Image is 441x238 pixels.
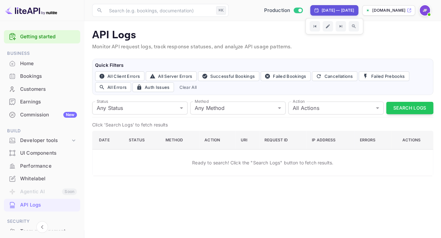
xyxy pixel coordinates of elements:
div: UI Components [20,149,77,157]
div: UI Components [4,147,80,160]
a: API Logs [4,199,80,211]
div: Bookings [4,70,80,83]
button: Go to next time period [336,21,346,31]
button: All Client Errors [95,71,144,81]
div: Developer tools [4,135,80,146]
img: Jenny Frimer [420,5,430,16]
a: Home [4,57,80,69]
a: CommissionNew [4,109,80,121]
a: Team management [4,225,80,237]
button: Failed Bookings [261,71,311,81]
button: Failed Prebooks [359,71,409,81]
a: Earnings [4,96,80,108]
button: Edit date range [323,21,333,31]
div: Performance [4,160,80,173]
div: New [63,112,77,118]
div: Customers [4,83,80,96]
div: Commission [20,111,77,119]
div: Switch to Sandbox mode [261,7,305,14]
th: Actions [391,131,433,149]
p: API Logs [92,29,433,42]
th: Action [199,131,236,149]
div: ⌘K [216,6,226,15]
div: API Logs [4,199,80,211]
th: Method [160,131,199,149]
button: All Errors [95,82,131,92]
h6: Quick Filters [95,62,430,69]
button: Collapse navigation [36,221,48,233]
button: All Server Errors [146,71,197,81]
div: Team management [20,228,77,235]
span: Build [4,127,80,135]
div: Home [4,57,80,70]
th: Request ID [259,131,307,149]
button: Search Logs [386,102,433,114]
p: Monitor API request logs, track response statuses, and analyze API usage patterns. [92,43,433,51]
div: All Actions [288,101,384,114]
div: API Logs [20,201,77,209]
div: Bookings [20,73,77,80]
label: Action [293,99,305,104]
span: Security [4,218,80,225]
img: LiteAPI logo [5,5,57,16]
a: Performance [4,160,80,172]
button: Clear All [177,82,199,92]
div: Earnings [20,98,77,106]
p: [DOMAIN_NAME] [372,7,405,13]
a: Getting started [20,33,77,41]
a: UI Components [4,147,80,159]
p: Ready to search! Click the "Search Logs" button to fetch results. [192,159,333,166]
div: Whitelabel [20,175,77,183]
button: Successful Bookings [198,71,259,81]
div: Developer tools [20,137,70,144]
div: Getting started [4,30,80,43]
input: Search (e.g. bookings, documentation) [105,4,214,17]
th: URI [236,131,259,149]
div: Customers [20,86,77,93]
a: Customers [4,83,80,95]
label: Status [97,99,108,104]
th: Errors [354,131,391,149]
button: Go to previous time period [310,21,320,31]
div: Home [20,60,77,67]
th: Status [124,131,160,149]
a: Whitelabel [4,173,80,184]
th: Date [92,131,124,149]
th: IP Address [307,131,354,149]
span: Production [264,7,290,14]
div: Any Method [190,101,286,114]
button: Auth Issues [132,82,174,92]
div: Performance [20,162,77,170]
a: Bookings [4,70,80,82]
div: Any Status [92,101,188,114]
span: Business [4,50,80,57]
p: Click 'Search Logs' to fetch results [92,121,433,128]
div: [DATE] — [DATE] [322,7,354,13]
label: Method [195,99,209,104]
button: Cancellations [312,71,357,81]
button: Zoom out time range [349,21,359,31]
